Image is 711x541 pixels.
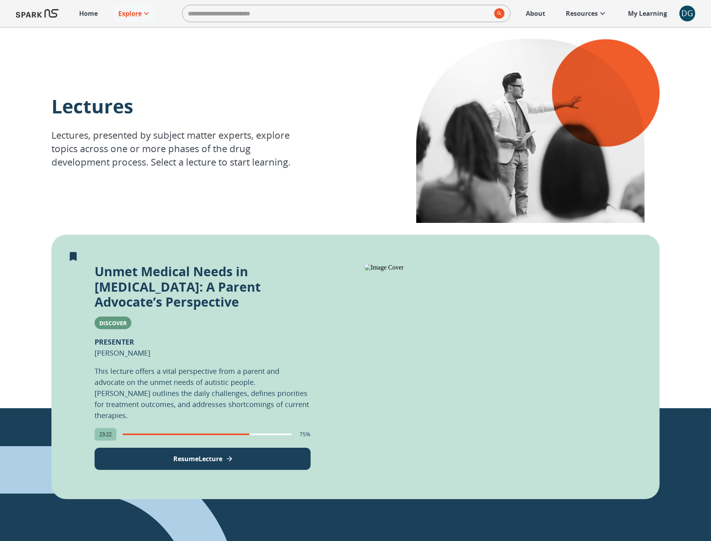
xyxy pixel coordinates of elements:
[51,93,295,119] p: Lectures
[628,9,667,18] p: My Learning
[562,5,611,22] a: Resources
[118,9,142,18] p: Explore
[522,5,549,22] a: About
[526,9,545,18] p: About
[624,5,671,22] a: My Learning
[364,264,634,271] img: Image Cover
[679,6,695,21] div: DG
[75,5,102,22] a: Home
[566,9,598,18] p: Resources
[300,430,311,438] p: 75%
[95,336,150,358] p: [PERSON_NAME]
[95,431,116,438] span: 23:22
[114,5,155,22] a: Explore
[16,4,59,23] img: Logo of SPARK at Stanford
[173,454,222,464] p: Resume Lecture
[123,434,292,435] span: completion progress of user
[95,366,311,421] p: This lecture offers a vital perspective from a parent and advocate on the unmet needs of autistic...
[95,337,134,347] b: PRESENTER
[51,128,295,169] p: Lectures, presented by subject matter experts, explore topics across one or more phases of the dr...
[67,251,79,262] svg: Remove from My Learning
[95,448,311,470] button: View Lecture
[79,9,98,18] p: Home
[95,319,131,327] span: Discover
[491,5,504,22] button: search
[95,264,311,309] p: Unmet Medical Needs in [MEDICAL_DATA]: A Parent Advocate’s Perspective
[679,6,695,21] button: account of current user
